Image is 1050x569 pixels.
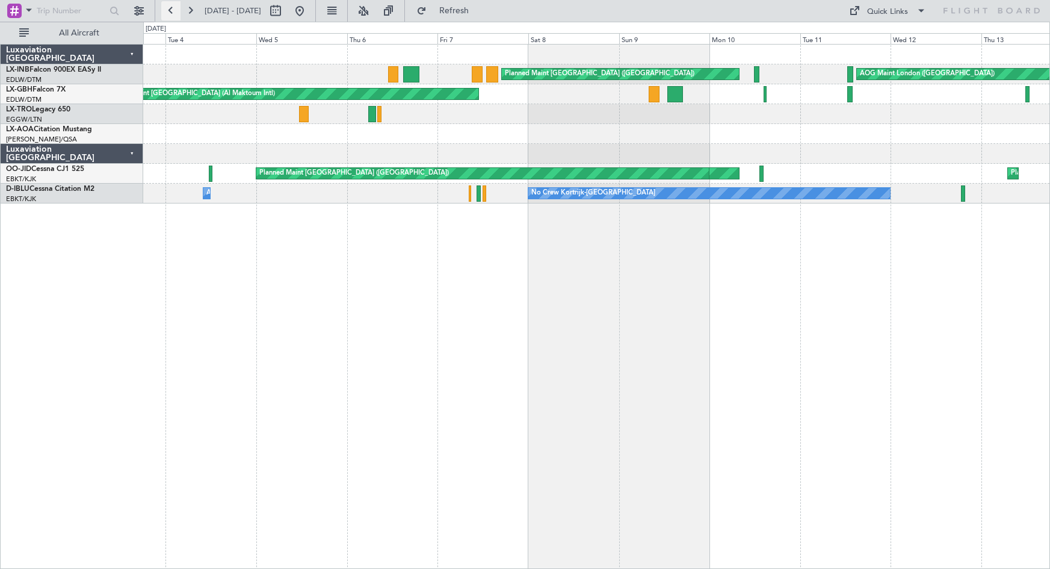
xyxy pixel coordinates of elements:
[505,65,694,83] div: Planned Maint [GEOGRAPHIC_DATA] ([GEOGRAPHIC_DATA])
[6,106,70,113] a: LX-TROLegacy 650
[6,95,42,104] a: EDLW/DTM
[6,166,31,173] span: OO-JID
[6,106,32,113] span: LX-TRO
[31,29,127,37] span: All Aircraft
[429,7,480,15] span: Refresh
[6,175,36,184] a: EBKT/KJK
[6,135,77,144] a: [PERSON_NAME]/QSA
[6,66,101,73] a: LX-INBFalcon 900EX EASy II
[860,65,995,83] div: AOG Maint London ([GEOGRAPHIC_DATA])
[146,24,166,34] div: [DATE]
[437,33,528,44] div: Fri 7
[6,86,66,93] a: LX-GBHFalcon 7X
[867,6,908,18] div: Quick Links
[97,85,275,103] div: Unplanned Maint [GEOGRAPHIC_DATA] (Al Maktoum Intl)
[6,86,32,93] span: LX-GBH
[531,184,655,202] div: No Crew Kortrijk-[GEOGRAPHIC_DATA]
[6,126,34,133] span: LX-AOA
[6,126,92,133] a: LX-AOACitation Mustang
[165,33,256,44] div: Tue 4
[6,66,29,73] span: LX-INB
[528,33,619,44] div: Sat 8
[6,115,42,124] a: EGGW/LTN
[259,164,449,182] div: Planned Maint [GEOGRAPHIC_DATA] ([GEOGRAPHIC_DATA])
[6,75,42,84] a: EDLW/DTM
[37,2,106,20] input: Trip Number
[6,185,29,193] span: D-IBLU
[843,1,932,20] button: Quick Links
[800,33,891,44] div: Tue 11
[347,33,438,44] div: Thu 6
[619,33,710,44] div: Sun 9
[709,33,800,44] div: Mon 10
[6,166,84,173] a: OO-JIDCessna CJ1 525
[205,5,261,16] span: [DATE] - [DATE]
[13,23,131,43] button: All Aircraft
[256,33,347,44] div: Wed 5
[6,194,36,204] a: EBKT/KJK
[6,185,94,193] a: D-IBLUCessna Citation M2
[206,184,398,202] div: A/C Unavailable [GEOGRAPHIC_DATA]-[GEOGRAPHIC_DATA]
[891,33,981,44] div: Wed 12
[411,1,483,20] button: Refresh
